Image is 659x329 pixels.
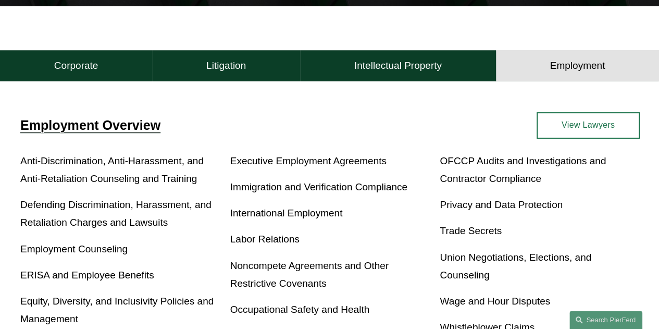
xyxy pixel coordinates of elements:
[537,112,640,139] a: View Lawyers
[230,260,389,289] a: Noncompete Agreements and Other Restrictive Covenants
[54,59,98,72] h4: Corporate
[20,270,154,281] a: ERISA and Employee Benefits
[20,118,160,132] a: Employment Overview
[206,59,246,72] h4: Litigation
[20,243,128,254] a: Employment Counseling
[550,59,605,72] h4: Employment
[230,181,407,192] a: Immigration and Verification Compliance
[440,155,606,184] a: OFCCP Audits and Investigations and Contractor Compliance
[230,234,300,245] a: Labor Relations
[230,304,369,315] a: Occupational Safety and Health
[440,296,550,307] a: Wage and Hour Disputes
[230,208,343,218] a: International Employment
[20,199,212,228] a: Defending Discrimination, Harassment, and Retaliation Charges and Lawsuits
[440,225,502,236] a: Trade Secrets
[440,199,563,210] a: Privacy and Data Protection
[569,311,642,329] a: Search this site
[20,296,214,324] a: Equity, Diversity, and Inclusivity Policies and Management
[440,252,591,281] a: Union Negotiations, Elections, and Counseling
[354,59,442,72] h4: Intellectual Property
[230,155,387,166] a: Executive Employment Agreements
[20,155,204,184] a: Anti-Discrimination, Anti-Harassment, and Anti-Retaliation Counseling and Training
